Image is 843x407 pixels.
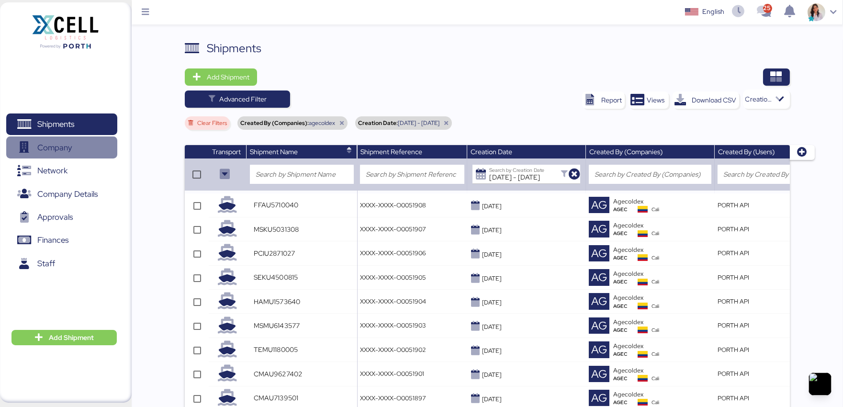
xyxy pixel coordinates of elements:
span: Cali [652,375,659,382]
span: [DATE] - [DATE] [398,120,439,126]
span: AG [591,245,607,262]
span: XXXX-XXXX-O0051905 [360,273,426,282]
div: AGEC [613,278,638,285]
input: Search by Shipment Name [256,169,348,180]
div: AGEC [613,375,638,382]
span: Shipment Name [250,147,298,156]
span: Cali [652,254,659,261]
button: Download CSV [673,91,739,109]
span: Cali [652,350,659,358]
div: PORTH API [718,297,822,306]
button: Advanced Filter [185,90,290,108]
div: English [702,7,724,17]
div: Agecoldex [613,221,711,230]
div: PORTH API [718,225,822,234]
span: AG [591,269,607,286]
span: Clear Filters [197,120,227,126]
div: AGEC [613,399,638,406]
span: Add Shipment [207,71,249,83]
button: Report [582,91,625,109]
span: [DATE] [482,202,501,210]
span: [DATE] [482,274,501,283]
span: [DATE] [482,226,501,234]
div: Agecoldex [613,390,711,399]
span: XXXX-XXXX-O0051903 [360,321,426,329]
span: XXXX-XXXX-O0051901 [360,370,424,378]
div: PORTH API [718,201,822,210]
a: Finances [6,229,117,251]
span: Created By (Companies): [240,120,309,126]
span: Cali [652,230,659,237]
span: Created By (Companies) [589,147,663,156]
div: PORTH API [718,273,822,282]
span: Approvals [37,210,73,224]
span: XXXX-XXXX-O0051902 [360,346,426,354]
button: Add Shipment [185,68,257,86]
span: AG [591,341,607,358]
a: Staff [6,253,117,275]
a: Shipments [6,113,117,136]
span: XXXX-XXXX-O0051904 [360,297,426,305]
div: PORTH API [718,345,822,354]
span: Shipment Reference [360,147,422,156]
span: Shipments [37,117,74,131]
input: Search by Created By (Companies) [595,169,706,180]
div: Agecoldex [613,366,711,375]
span: [DATE] [482,323,501,331]
div: PORTH API [718,321,822,330]
input: Search by Creation Date [489,165,558,184]
span: Cali [652,327,659,334]
span: XXXX-XXXX-O0051908 [360,201,426,209]
div: Shipments [207,40,261,57]
span: Staff [37,257,55,271]
div: PORTH API [718,249,822,258]
span: AG [591,221,607,237]
span: Cali [652,278,659,285]
span: AG [591,366,607,383]
span: Created By (Users) [718,147,775,156]
button: Menu [137,4,154,21]
span: Company [37,141,72,155]
span: [DATE] [482,371,501,379]
button: Views [629,91,669,109]
div: AGEC [613,230,638,237]
span: XXXX-XXXX-O0051906 [360,249,426,257]
div: Report [602,94,622,106]
span: XXXX-XXXX-O0051907 [360,225,426,233]
span: [DATE] [482,347,501,355]
span: Cali [652,206,659,213]
a: Company Details [6,183,117,205]
span: AG [591,293,607,310]
div: Agecoldex [613,245,711,254]
input: Search by Created By (Users) [723,169,816,180]
span: XXXX-XXXX-O0051897 [360,394,426,402]
span: Cali [652,303,659,310]
span: Finances [37,233,68,247]
div: Agecoldex [613,293,711,302]
div: AGEC [613,350,638,358]
span: Transport [212,147,241,156]
span: AG [591,197,607,214]
span: AG [591,390,607,407]
span: AG [591,317,607,334]
a: Company [6,136,117,158]
div: Agecoldex [613,317,711,327]
div: PORTH API [718,394,822,403]
span: [DATE] [482,298,501,306]
span: Creation Date: [358,120,398,126]
span: Creation Date [471,147,512,156]
div: Download CSV [692,94,737,106]
span: Network [37,164,67,178]
div: AGEC [613,327,638,334]
span: Add Shipment [49,332,94,343]
div: Agecoldex [613,269,711,278]
a: Network [6,160,117,182]
span: [DATE] [482,395,501,403]
button: Add Shipment [11,330,117,345]
span: Advanced Filter [219,93,267,105]
span: Company Details [37,187,98,201]
span: Views [647,94,664,106]
div: AGEC [613,254,638,261]
div: PORTH API [718,369,822,378]
input: Search by Shipment Reference [366,169,459,180]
